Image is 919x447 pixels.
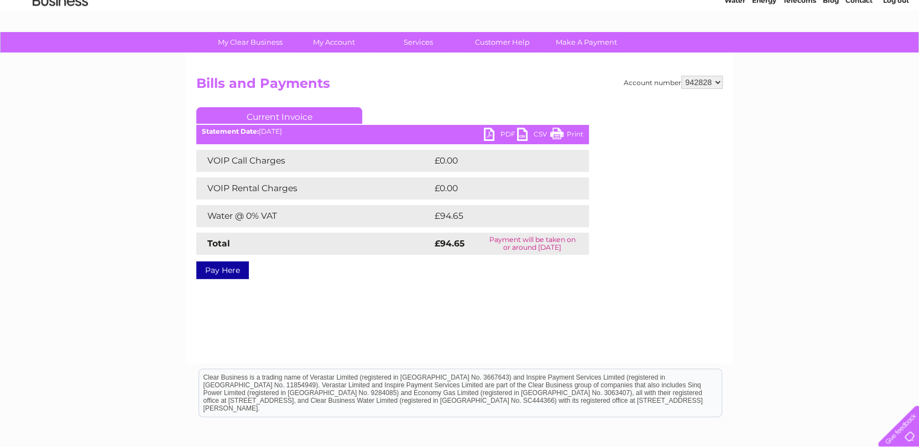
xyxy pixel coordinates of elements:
[517,128,550,144] a: CSV
[202,127,259,135] b: Statement Date:
[207,238,230,249] strong: Total
[199,6,722,54] div: Clear Business is a trading name of Verastar Limited (registered in [GEOGRAPHIC_DATA] No. 3667643...
[541,32,632,52] a: Make A Payment
[711,6,787,19] a: 0333 014 3131
[484,128,517,144] a: PDF
[823,47,839,55] a: Blog
[373,32,464,52] a: Services
[196,177,432,199] td: VOIP Rental Charges
[550,128,583,144] a: Print
[476,233,589,255] td: Payment will be taken on or around [DATE]
[724,47,745,55] a: Water
[196,205,432,227] td: Water @ 0% VAT
[196,76,723,97] h2: Bills and Payments
[432,150,563,172] td: £0.00
[289,32,380,52] a: My Account
[432,177,563,199] td: £0.00
[196,261,249,279] a: Pay Here
[457,32,548,52] a: Customer Help
[32,29,88,62] img: logo.png
[196,128,589,135] div: [DATE]
[883,47,908,55] a: Log out
[624,76,723,89] div: Account number
[783,47,816,55] a: Telecoms
[435,238,464,249] strong: £94.65
[205,32,296,52] a: My Clear Business
[845,47,873,55] a: Contact
[196,107,362,124] a: Current Invoice
[432,205,567,227] td: £94.65
[196,150,432,172] td: VOIP Call Charges
[752,47,776,55] a: Energy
